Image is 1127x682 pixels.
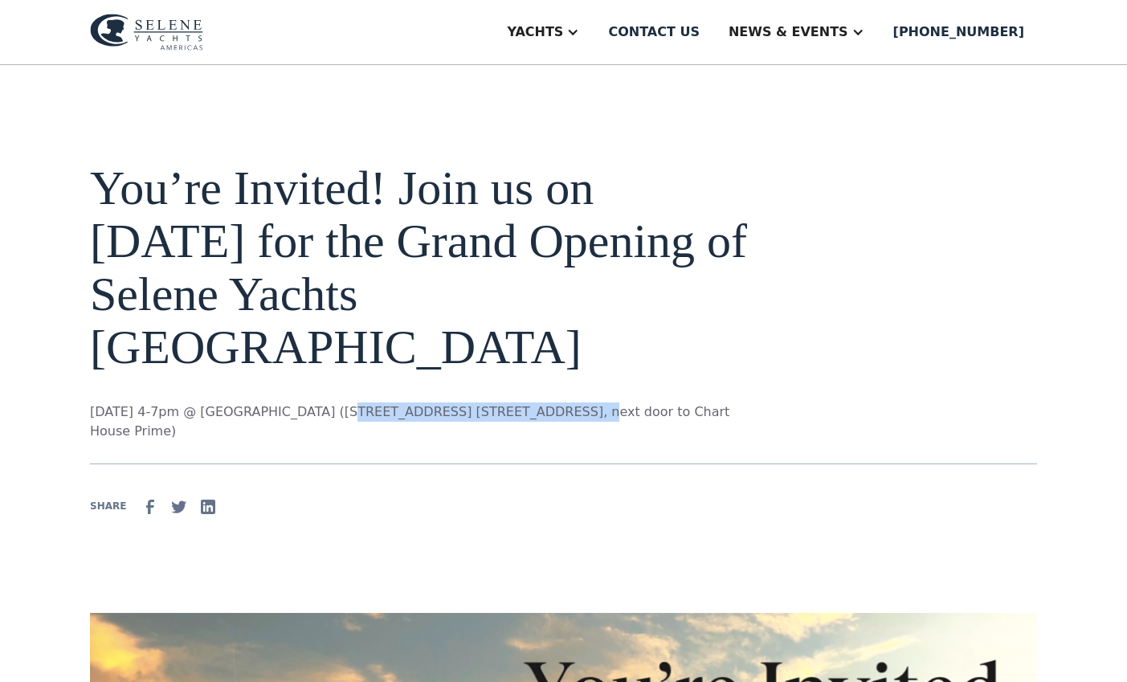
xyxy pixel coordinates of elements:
h1: You’re Invited! Join us on [DATE] for the Grand Opening of Selene Yachts [GEOGRAPHIC_DATA] [90,161,758,374]
img: Linkedin [198,497,218,517]
div: [PHONE_NUMBER] [893,22,1024,42]
div: Contact us [608,22,700,42]
img: facebook [141,497,160,517]
p: [DATE] 4-7pm @ [GEOGRAPHIC_DATA] ([STREET_ADDRESS] [STREET_ADDRESS], next door to Chart House Prime) [90,402,758,441]
img: logo [90,14,203,51]
div: Yachts [507,22,563,42]
div: News & EVENTS [729,22,848,42]
div: SHARE [90,499,126,513]
img: Twitter [169,497,189,517]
